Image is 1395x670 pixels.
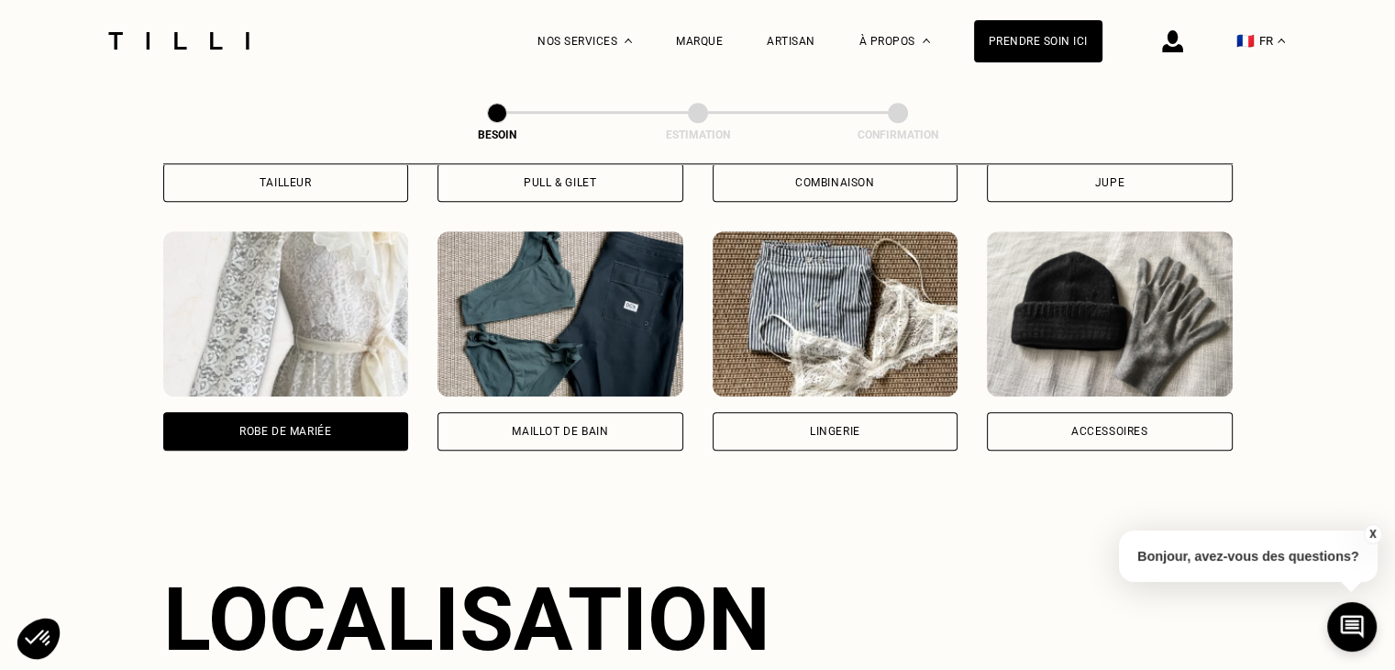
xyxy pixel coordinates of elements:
[524,177,596,188] div: Pull & gilet
[163,231,409,396] img: Tilli retouche votre Robe de mariée
[1095,177,1124,188] div: Jupe
[437,231,683,396] img: Tilli retouche votre Maillot de bain
[713,231,958,396] img: Tilli retouche votre Lingerie
[974,20,1102,62] a: Prendre soin ici
[512,426,608,437] div: Maillot de bain
[676,35,723,48] a: Marque
[1278,39,1285,43] img: menu déroulant
[606,128,790,141] div: Estimation
[810,426,860,437] div: Lingerie
[239,426,331,437] div: Robe de mariée
[1119,530,1378,582] p: Bonjour, avez-vous des questions?
[795,177,875,188] div: Combinaison
[1363,524,1381,544] button: X
[767,35,815,48] a: Artisan
[102,32,256,50] img: Logo du service de couturière Tilli
[260,177,312,188] div: Tailleur
[1071,426,1148,437] div: Accessoires
[987,231,1233,396] img: Tilli retouche votre Accessoires
[1236,32,1255,50] span: 🇫🇷
[625,39,632,43] img: Menu déroulant
[1162,30,1183,52] img: icône connexion
[405,128,589,141] div: Besoin
[923,39,930,43] img: Menu déroulant à propos
[806,128,990,141] div: Confirmation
